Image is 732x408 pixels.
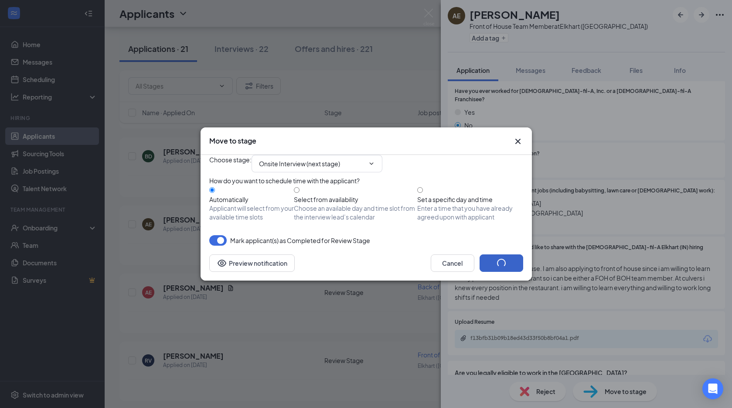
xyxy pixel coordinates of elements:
[217,258,227,268] svg: Eye
[431,254,474,272] button: Cancel
[209,155,252,172] span: Choose stage :
[209,254,295,272] button: Preview notificationEye
[230,235,370,246] span: Mark applicant(s) as Completed for Review Stage
[702,378,723,399] div: Open Intercom Messenger
[417,195,523,204] div: Set a specific day and time
[513,136,523,147] button: Close
[209,195,294,204] div: Automatically
[417,204,523,221] span: Enter a time that you have already agreed upon with applicant
[209,176,523,185] div: How do you want to schedule time with the applicant?
[209,136,256,146] h3: Move to stage
[294,204,418,221] span: Choose an available day and time slot from the interview lead’s calendar
[209,204,294,221] span: Applicant will select from your available time slots
[294,195,418,204] div: Select from availability
[368,160,375,167] svg: ChevronDown
[513,136,523,147] svg: Cross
